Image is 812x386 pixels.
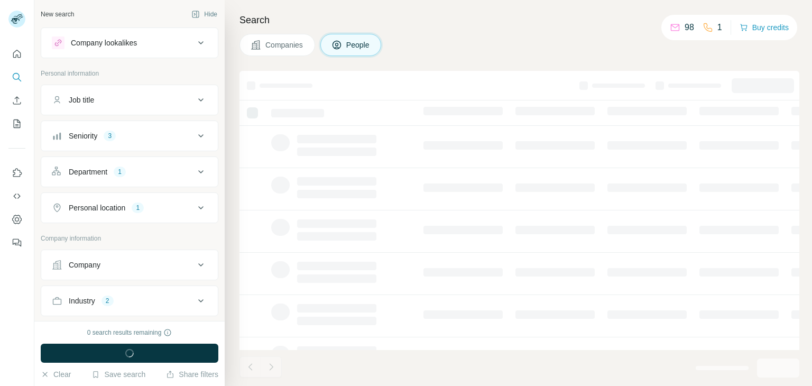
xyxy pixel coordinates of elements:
button: Hide [184,6,225,22]
div: 1 [114,167,126,177]
p: Company information [41,234,218,243]
div: New search [41,10,74,19]
p: 1 [717,21,722,34]
div: Company [69,260,100,270]
button: Department1 [41,159,218,185]
div: 0 search results remaining [87,328,172,337]
p: Personal information [41,69,218,78]
div: Job title [69,95,94,105]
div: Seniority [69,131,97,141]
div: Personal location [69,203,125,213]
button: Save search [91,369,145,380]
button: Use Surfe API [8,187,25,206]
button: Company [41,252,218,278]
span: Companies [265,40,304,50]
button: Quick start [8,44,25,63]
button: Share filters [166,369,218,380]
div: Industry [69,296,95,306]
button: Dashboard [8,210,25,229]
button: Personal location1 [41,195,218,220]
div: Department [69,167,107,177]
div: Company lookalikes [71,38,137,48]
button: Search [8,68,25,87]
button: Industry2 [41,288,218,314]
div: 2 [101,296,114,306]
button: Feedback [8,233,25,252]
p: 98 [685,21,694,34]
span: People [346,40,371,50]
div: 1 [132,203,144,213]
h4: Search [239,13,799,27]
button: Buy credits [740,20,789,35]
button: Seniority3 [41,123,218,149]
button: Job title [41,87,218,113]
button: Use Surfe on LinkedIn [8,163,25,182]
div: 3 [104,131,116,141]
button: Clear [41,369,71,380]
button: Company lookalikes [41,30,218,56]
button: Enrich CSV [8,91,25,110]
button: My lists [8,114,25,133]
